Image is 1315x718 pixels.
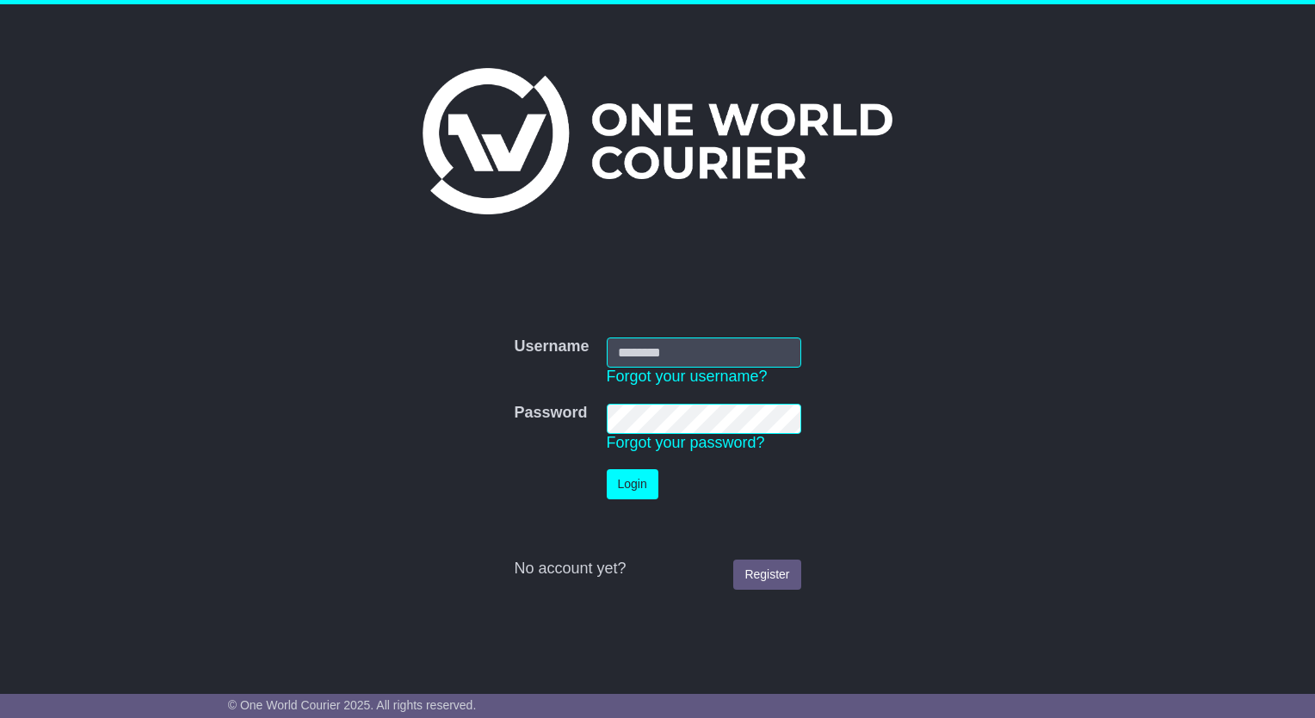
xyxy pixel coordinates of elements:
[607,434,765,451] a: Forgot your password?
[514,337,589,356] label: Username
[228,698,477,712] span: © One World Courier 2025. All rights reserved.
[514,560,800,579] div: No account yet?
[423,68,892,214] img: One World
[607,368,768,385] a: Forgot your username?
[733,560,800,590] a: Register
[607,469,658,499] button: Login
[514,404,587,423] label: Password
